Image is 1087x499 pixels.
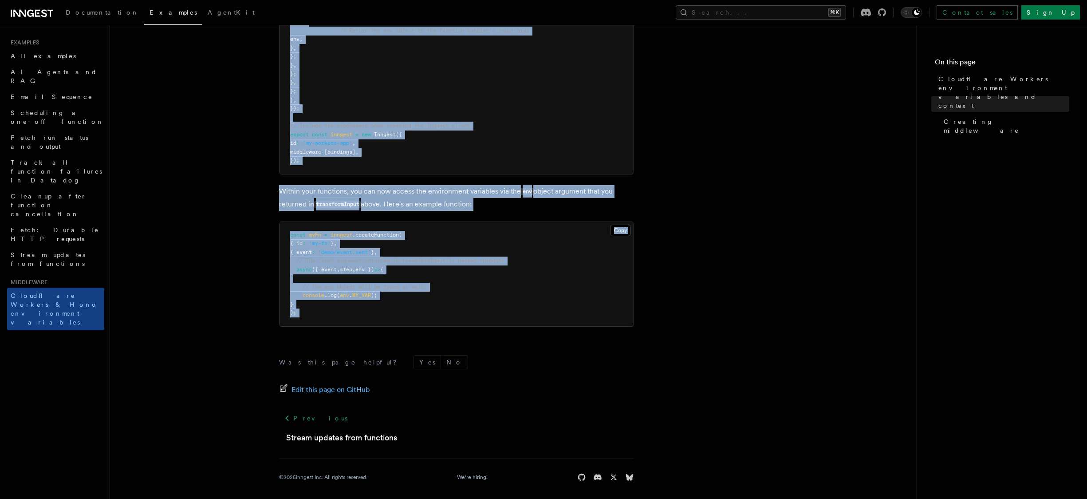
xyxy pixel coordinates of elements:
span: , [352,140,355,146]
span: { id [290,240,303,246]
span: Documentation [66,9,139,16]
span: } [290,97,293,103]
span: const [290,232,306,238]
span: Inngest [374,131,396,138]
code: transformInput [314,201,361,208]
span: Cloudflare Workers environment variables and context [938,75,1069,110]
a: We're hiring! [457,474,488,481]
span: 'demo/event.sent' [318,249,371,255]
span: console [303,292,324,298]
span: }; [290,88,296,94]
a: Contact sales [937,5,1018,20]
span: , [293,62,296,68]
span: , [337,266,340,273]
span: } [331,240,334,246]
span: new [362,131,371,138]
p: Was this page helpful? [279,358,403,367]
a: Stream updates from functions [286,432,397,444]
div: © 2025 Inngest Inc. All rights reserved. [279,474,367,481]
span: // The env object will be typed as well: [303,284,427,290]
span: Track all function failures in Datadog [11,159,102,184]
span: ({ [396,131,402,138]
span: [bindings] [324,149,355,155]
span: export [290,131,309,138]
span: , [374,249,377,255]
a: AI Agents and RAG [7,64,104,89]
a: Documentation [60,3,144,24]
span: ); [290,309,296,316]
span: Cloudflare Workers & Hono environment variables [11,292,98,326]
a: Creating middleware [940,114,1069,139]
span: env }) [355,266,374,273]
span: ); [371,292,377,298]
span: Middleware [7,279,47,286]
a: Previous [279,410,352,426]
span: } [290,301,293,307]
span: = [355,131,358,138]
a: Cleanup after function cancellation [7,188,104,222]
span: .log [324,292,337,298]
span: , [293,79,296,86]
button: Search...⌘K [676,5,846,20]
span: .createFunction [352,232,399,238]
button: No [441,356,468,369]
a: Examples [144,3,202,25]
a: Sign Up [1021,5,1080,20]
span: Examples [7,39,39,46]
span: AI Agents and RAG [11,68,97,84]
span: }; [290,71,296,77]
span: Fetch run status and output [11,134,88,150]
span: Examples [150,9,197,16]
p: Within your functions, you can now access the environment variables via the object argument that ... [279,185,634,211]
span: : [296,140,299,146]
span: : [321,149,324,155]
a: AgentKit [202,3,260,24]
span: } [290,62,293,68]
a: Track all function failures in Datadog [7,154,104,188]
a: Cloudflare Workers & Hono environment variables [7,288,104,330]
span: Cleanup after function cancellation [11,193,87,218]
span: { event [290,249,312,255]
button: Toggle dark mode [901,7,922,18]
button: Yes [414,356,441,369]
span: 'my-workers-app' [303,140,352,146]
a: Fetch: Durable HTTP requests [7,222,104,247]
span: Stream updates from functions [11,251,85,267]
span: ( [399,232,402,238]
span: 'my-fn' [309,240,331,246]
span: // The "env" argument returned in transformInput is passed through: [296,257,504,264]
span: Edit this page on GitHub [291,384,370,396]
span: } [290,79,293,86]
span: . [349,292,352,298]
span: MY_VAR [352,292,371,298]
span: }); [290,105,299,111]
a: All examples [7,48,104,64]
span: , [352,266,355,273]
span: env [340,292,349,298]
h4: On this page [935,57,1069,71]
span: inngest [331,232,352,238]
a: Cloudflare Workers environment variables and context [935,71,1069,114]
span: ({ event [312,266,337,273]
span: // Include the middleware when creating the Inngest client [290,123,470,129]
span: id [290,140,296,146]
span: , [334,240,337,246]
span: myFn [309,232,321,238]
a: Scheduling a one-off function [7,105,104,130]
span: , [293,45,296,51]
span: // Return the env object to the function handler's input args [340,28,529,34]
span: , [299,36,303,42]
span: const [312,131,327,138]
a: Stream updates from functions [7,247,104,272]
a: Fetch run status and output [7,130,104,154]
span: async [296,266,312,273]
span: } [371,249,374,255]
span: } [290,45,293,51]
span: , [355,149,358,155]
span: { [380,266,383,273]
span: }); [290,157,299,163]
kbd: ⌘K [828,8,841,17]
button: Copy [610,225,631,236]
span: Email Sequence [11,93,93,100]
span: Fetch: Durable HTTP requests [11,226,99,242]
